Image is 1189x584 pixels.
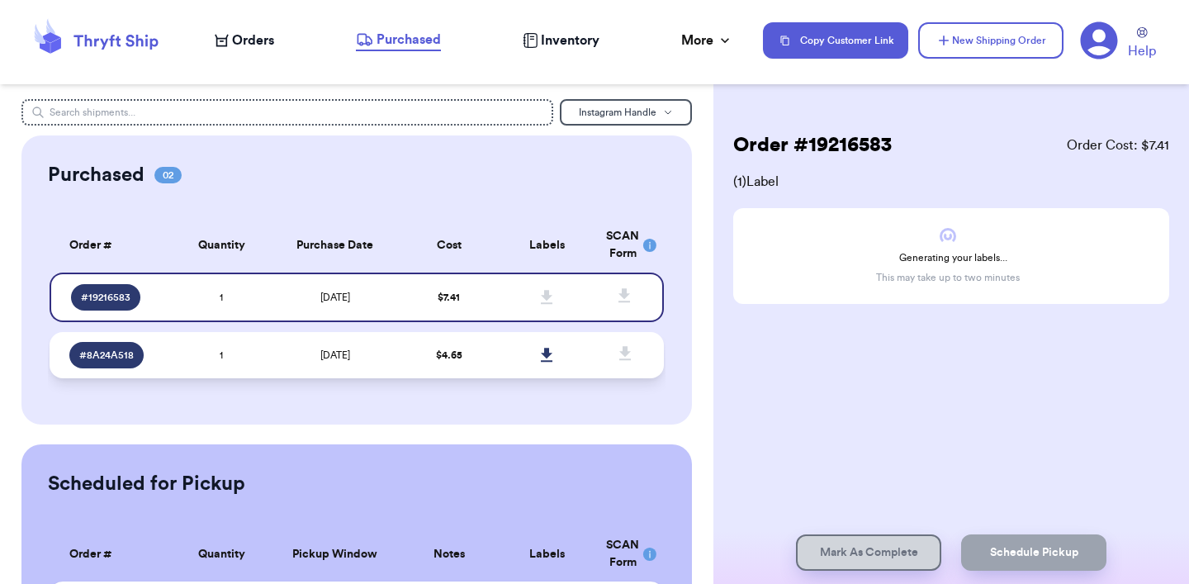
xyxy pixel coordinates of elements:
[377,30,441,50] span: Purchased
[50,527,173,582] th: Order #
[271,527,400,582] th: Pickup Window
[681,31,733,50] div: More
[606,228,644,263] div: SCAN Form
[320,292,350,302] span: [DATE]
[48,162,144,188] h2: Purchased
[154,167,182,183] span: 02
[173,218,271,273] th: Quantity
[271,218,400,273] th: Purchase Date
[733,132,892,159] h2: Order # 19216583
[1067,135,1169,155] span: Order Cost: $ 7.41
[50,218,173,273] th: Order #
[48,471,245,497] h2: Scheduled for Pickup
[438,292,460,302] span: $ 7.41
[436,350,462,360] span: $ 4.65
[876,271,1020,284] p: This may take up to two minutes
[1128,41,1156,61] span: Help
[918,22,1063,59] button: New Shipping Order
[560,99,692,126] button: Instagram Handle
[579,107,656,117] span: Instagram Handle
[1128,27,1156,61] a: Help
[173,527,271,582] th: Quantity
[899,251,1007,264] span: Generating your labels...
[498,527,596,582] th: Labels
[523,31,599,50] a: Inventory
[356,30,441,51] a: Purchased
[215,31,274,50] a: Orders
[21,99,553,126] input: Search shipments...
[498,218,596,273] th: Labels
[220,350,223,360] span: 1
[733,172,1169,192] span: ( 1 ) Label
[796,534,941,571] button: Mark As Complete
[400,218,498,273] th: Cost
[763,22,908,59] button: Copy Customer Link
[541,31,599,50] span: Inventory
[400,527,498,582] th: Notes
[606,537,644,572] div: SCAN Form
[320,350,350,360] span: [DATE]
[81,291,130,304] span: # 19216583
[220,292,223,302] span: 1
[79,349,134,362] span: # 8A24A518
[232,31,274,50] span: Orders
[961,534,1106,571] button: Schedule Pickup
